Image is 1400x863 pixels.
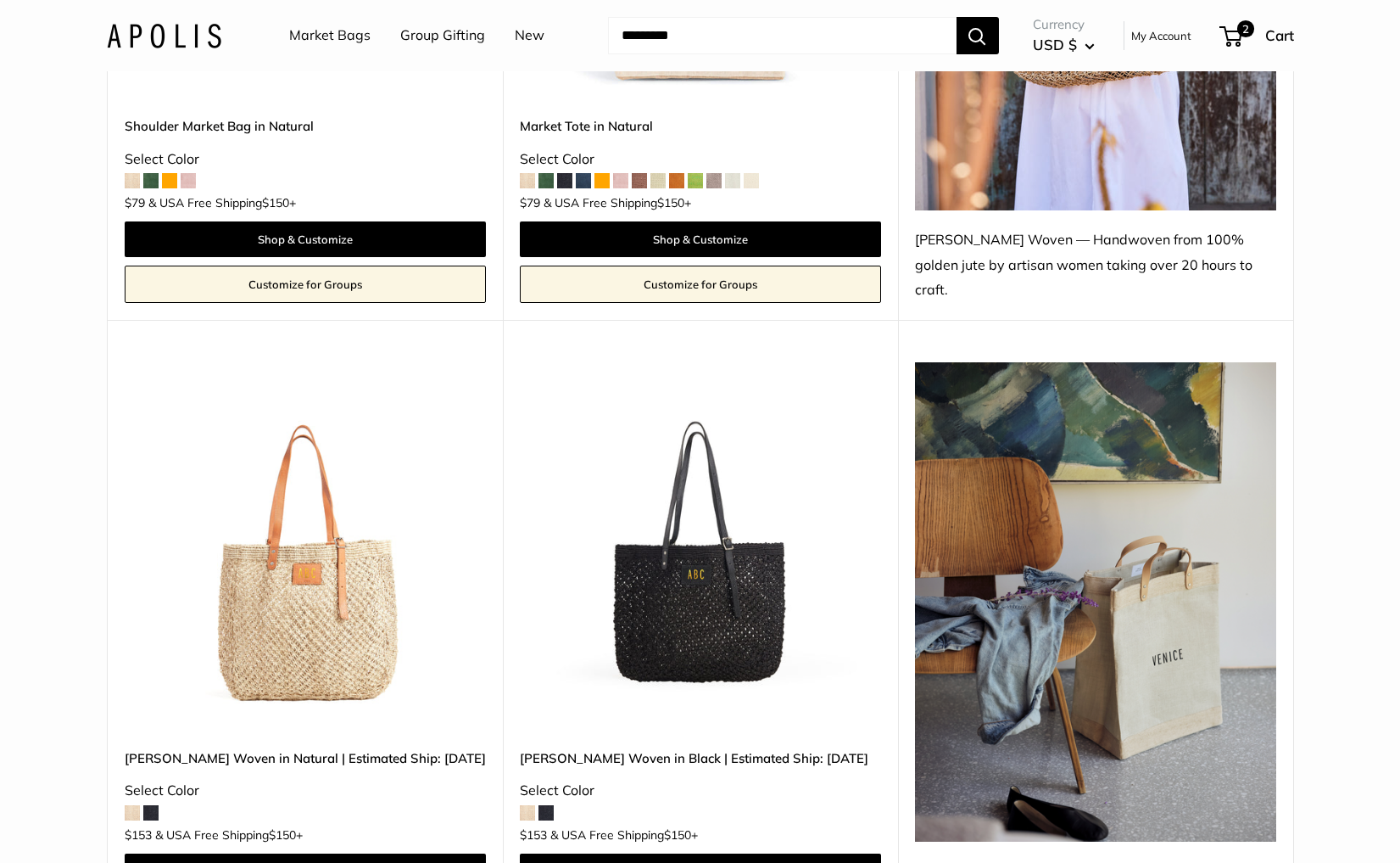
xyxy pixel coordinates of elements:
[262,195,289,210] span: $150
[1033,13,1095,36] span: Currency
[520,748,881,768] a: [PERSON_NAME] Woven in Black | Estimated Ship: [DATE]
[125,827,152,843] span: $153
[1221,22,1294,49] a: 2 Cart
[915,362,1276,842] img: Dove—the new Apolis neutral for market mornings and beyond. Soft, versatile, and pairs effortless...
[125,778,486,804] div: Select Color
[915,227,1276,304] div: [PERSON_NAME] Woven — Handwoven from 100% golden jute by artisan women taking over 20 hours to cr...
[289,23,371,48] a: Market Bags
[1236,20,1253,37] span: 2
[125,147,486,172] div: Select Color
[1131,25,1191,46] a: My Account
[520,778,881,804] div: Select Color
[1265,26,1294,44] span: Cart
[520,266,881,303] a: Customize for Groups
[520,221,881,257] a: Shop & Customize
[657,195,684,210] span: $150
[608,17,957,54] input: Search...
[107,23,221,48] img: Apolis
[520,147,881,172] div: Select Color
[125,362,486,724] a: Mercado Woven in Natural | Estimated Ship: Oct. 19thMercado Woven in Natural | Estimated Ship: Oc...
[148,197,296,209] span: & USA Free Shipping +
[957,17,999,54] button: Search
[664,827,691,843] span: $150
[520,827,547,843] span: $153
[515,23,544,48] a: New
[544,197,691,209] span: & USA Free Shipping +
[269,827,296,843] span: $150
[125,116,486,136] a: Shoulder Market Bag in Natural
[1033,36,1077,53] span: USD $
[125,748,486,768] a: [PERSON_NAME] Woven in Natural | Estimated Ship: [DATE]
[125,221,486,257] a: Shop & Customize
[550,829,698,841] span: & USA Free Shipping +
[125,195,145,210] span: $79
[155,829,303,841] span: & USA Free Shipping +
[125,266,486,303] a: Customize for Groups
[520,195,540,210] span: $79
[1033,31,1095,59] button: USD $
[520,362,881,724] img: Mercado Woven in Black | Estimated Ship: Oct. 19th
[125,362,486,724] img: Mercado Woven in Natural | Estimated Ship: Oct. 19th
[400,23,485,48] a: Group Gifting
[520,116,881,136] a: Market Tote in Natural
[520,362,881,724] a: Mercado Woven in Black | Estimated Ship: Oct. 19thMercado Woven in Black | Estimated Ship: Oct. 19th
